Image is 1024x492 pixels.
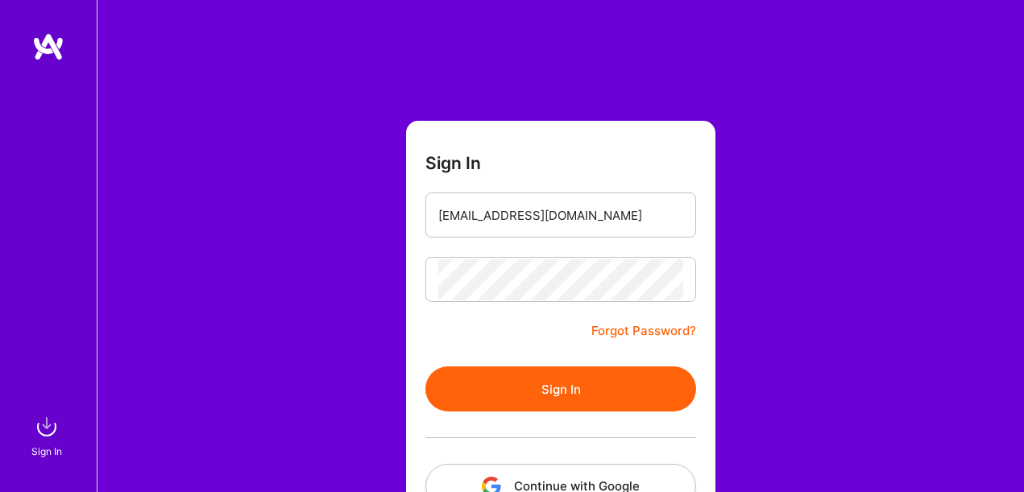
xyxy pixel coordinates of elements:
button: Sign In [425,366,696,411]
input: Email... [438,195,683,236]
img: logo [32,32,64,61]
a: sign inSign In [34,411,63,460]
a: Forgot Password? [591,321,696,341]
div: Sign In [31,443,62,460]
img: sign in [31,411,63,443]
h3: Sign In [425,153,481,173]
